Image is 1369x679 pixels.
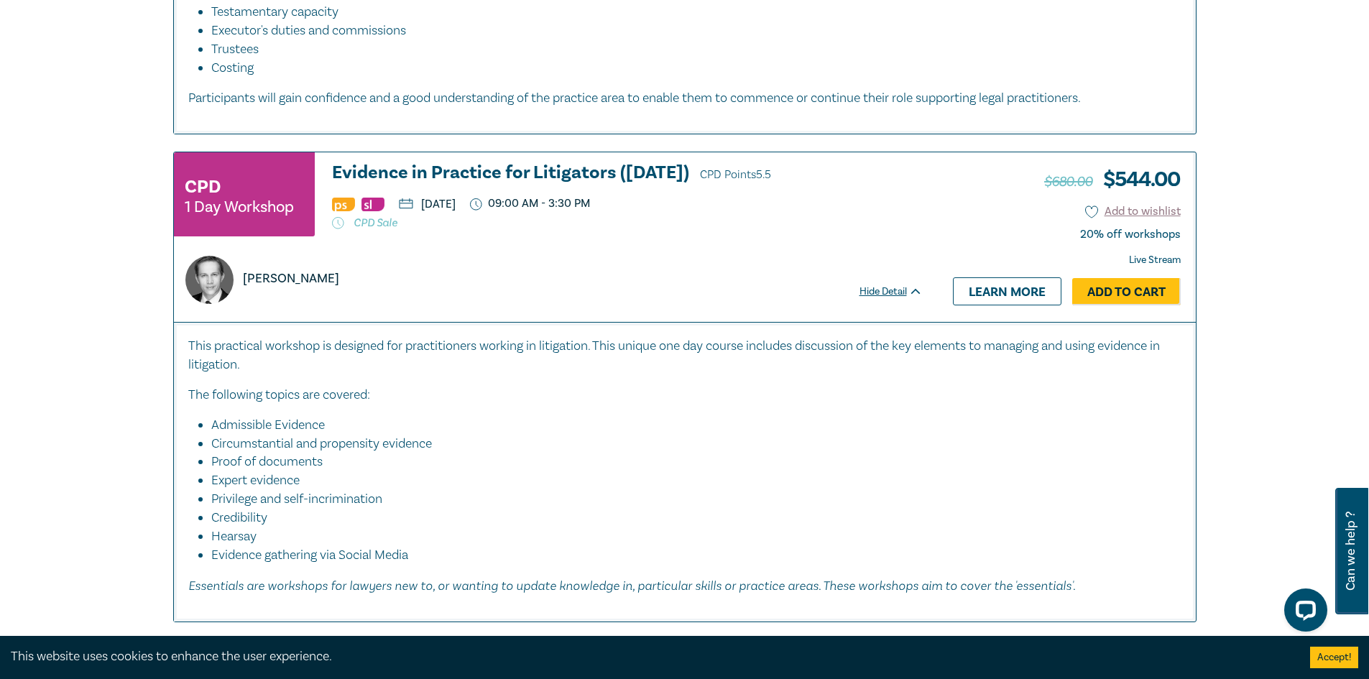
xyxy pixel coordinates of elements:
p: This practical workshop is designed for practitioners working in litigation. This unique one day ... [188,337,1181,374]
h3: CPD [185,174,221,200]
img: Substantive Law [361,198,384,211]
a: Learn more [953,277,1061,305]
li: Executor's duties and commissions [211,22,1167,40]
div: This website uses cookies to enhance the user experience. [11,647,1289,666]
li: Proof of documents [211,453,1167,471]
li: Privilege and self-incrimination [211,490,1167,509]
div: 20% off workshops [1080,228,1181,241]
li: Evidence gathering via Social Media [211,546,1181,565]
div: Hide Detail [859,285,939,299]
small: 1 Day Workshop [185,200,294,214]
h3: Evidence in Practice for Litigators ([DATE]) [332,163,923,185]
li: Expert evidence [211,471,1167,490]
li: Admissible Evidence [211,416,1167,435]
h3: $ 544.00 [1044,163,1180,196]
span: CPD Points 5.5 [700,167,771,182]
iframe: LiveChat chat widget [1273,583,1333,643]
p: The following topics are covered: [188,386,1181,405]
li: Costing [211,59,1181,78]
li: Credibility [211,509,1167,527]
a: Evidence in Practice for Litigators ([DATE]) CPD Points5.5 [332,163,923,185]
li: Testamentary capacity [211,3,1167,22]
li: Circumstantial and propensity evidence [211,435,1167,453]
li: Trustees [211,40,1167,59]
span: Can we help ? [1344,496,1358,606]
p: CPD Sale [332,216,923,230]
p: [DATE] [399,198,456,210]
p: [PERSON_NAME] [243,269,339,288]
img: https://s3.ap-southeast-2.amazonaws.com/leo-cussen-store-production-content/Contacts/Brad%20Wrigh... [185,256,234,304]
strong: Live Stream [1129,254,1181,267]
span: $680.00 [1044,172,1092,191]
button: Add to wishlist [1085,203,1181,220]
p: 09:00 AM - 3:30 PM [470,197,591,211]
p: Participants will gain confidence and a good understanding of the practice area to enable them to... [188,89,1181,108]
li: Hearsay [211,527,1167,546]
button: Accept cookies [1310,647,1358,668]
em: Essentials are workshops for lawyers new to, or wanting to update knowledge in, particular skills... [188,578,1076,593]
img: Professional Skills [332,198,355,211]
a: Add to Cart [1072,278,1181,305]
